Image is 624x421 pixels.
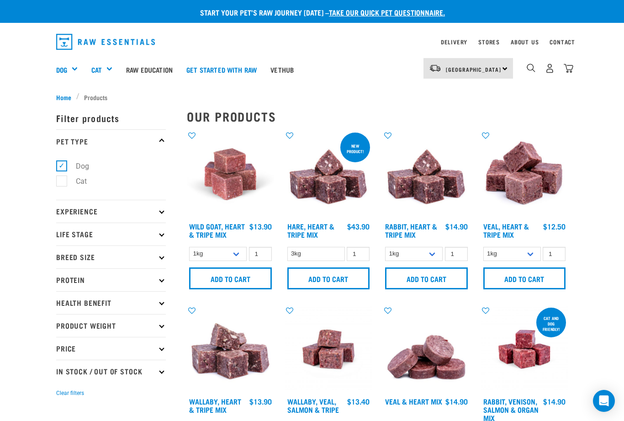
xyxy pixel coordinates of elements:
[56,337,166,360] p: Price
[56,389,84,397] button: Clear filters
[481,131,568,218] img: Cubes
[385,224,437,236] a: Rabbit, Heart & Tripe Mix
[61,176,90,187] label: Cat
[56,291,166,314] p: Health Benefit
[483,224,529,236] a: Veal, Heart & Tripe Mix
[180,51,264,88] a: Get started with Raw
[56,268,166,291] p: Protein
[445,397,468,405] div: $14.90
[287,267,370,289] input: Add to cart
[481,306,568,393] img: Rabbit Venison Salmon Organ 1688
[56,129,166,152] p: Pet Type
[56,92,71,102] span: Home
[383,131,470,218] img: 1175 Rabbit Heart Tripe Mix 01
[249,247,272,261] input: 1
[593,390,615,412] div: Open Intercom Messenger
[543,247,566,261] input: 1
[347,397,370,405] div: $13.40
[543,397,566,405] div: $14.90
[347,222,370,230] div: $43.90
[564,64,573,73] img: home-icon@2x.png
[56,223,166,245] p: Life Stage
[441,40,467,43] a: Delivery
[285,131,372,218] img: 1175 Rabbit Heart Tripe Mix 01
[385,399,442,403] a: Veal & Heart Mix
[249,397,272,405] div: $13.90
[285,306,372,393] img: Wallaby Veal Salmon Tripe 1642
[385,267,468,289] input: Add to cart
[527,64,535,72] img: home-icon-1@2x.png
[56,314,166,337] p: Product Weight
[446,68,501,71] span: [GEOGRAPHIC_DATA]
[61,160,93,172] label: Dog
[536,311,566,336] div: Cat and dog friendly!
[478,40,500,43] a: Stores
[347,247,370,261] input: 1
[56,200,166,223] p: Experience
[56,92,568,102] nav: breadcrumbs
[56,245,166,268] p: Breed Size
[445,247,468,261] input: 1
[189,267,272,289] input: Add to cart
[511,40,539,43] a: About Us
[329,10,445,14] a: take our quick pet questionnaire.
[543,222,566,230] div: $12.50
[249,222,272,230] div: $13.90
[264,51,301,88] a: Vethub
[187,306,274,393] img: 1174 Wallaby Heart Tripe Mix 01
[483,267,566,289] input: Add to cart
[187,109,568,123] h2: Our Products
[119,51,180,88] a: Raw Education
[383,306,470,393] img: 1152 Veal Heart Medallions 01
[445,222,468,230] div: $14.90
[340,139,370,158] div: new product!
[56,360,166,383] p: In Stock / Out Of Stock
[545,64,555,73] img: user.png
[189,224,245,236] a: Wild Goat, Heart & Tripe Mix
[287,224,334,236] a: Hare, Heart & Tripe Mix
[483,399,539,420] a: Rabbit, Venison, Salmon & Organ Mix
[56,107,166,129] p: Filter products
[287,399,339,411] a: Wallaby, Veal, Salmon & Tripe
[429,64,441,72] img: van-moving.png
[187,131,274,218] img: Goat Heart Tripe 8451
[56,64,67,75] a: Dog
[49,30,575,53] nav: dropdown navigation
[91,64,102,75] a: Cat
[56,92,76,102] a: Home
[56,34,155,50] img: Raw Essentials Logo
[189,399,241,411] a: Wallaby, Heart & Tripe Mix
[550,40,575,43] a: Contact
